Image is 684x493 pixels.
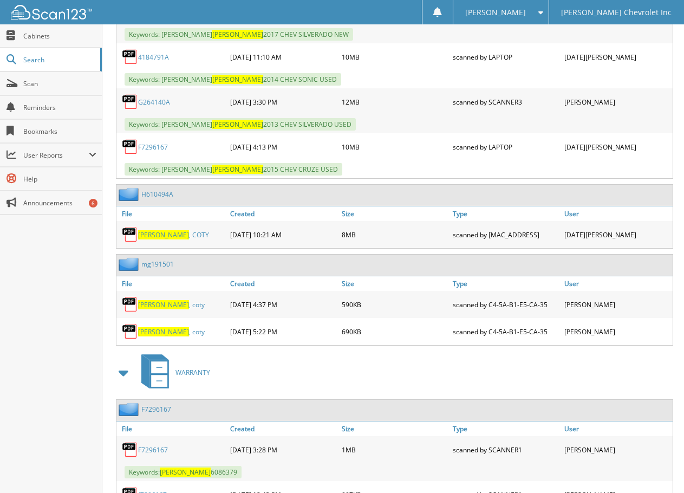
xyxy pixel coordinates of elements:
[138,230,189,239] span: [PERSON_NAME]
[138,53,169,62] a: 4184791A
[561,9,672,16] span: [PERSON_NAME] Chevrolet Inc
[227,276,338,291] a: Created
[339,321,450,342] div: 690KB
[562,439,673,460] div: [PERSON_NAME]
[122,296,138,313] img: PDF.png
[562,206,673,221] a: User
[138,230,209,239] a: [PERSON_NAME], COTY
[212,120,263,129] span: [PERSON_NAME]
[122,442,138,458] img: PDF.png
[339,421,450,436] a: Size
[450,91,561,113] div: scanned by SCANNER3
[339,294,450,315] div: 590KB
[339,224,450,245] div: 8MB
[138,142,168,152] a: F7296167
[175,368,210,377] span: WARRANTY
[465,9,526,16] span: [PERSON_NAME]
[141,405,171,414] a: F7296167
[138,445,168,455] a: F7296167
[227,224,338,245] div: [DATE] 10:21 AM
[138,300,205,309] a: [PERSON_NAME], coty
[125,28,353,41] span: Keywords: [PERSON_NAME] 2017 CHEV SILVERADO NEW
[138,300,189,309] span: [PERSON_NAME]
[89,199,97,207] div: 6
[125,118,356,131] span: Keywords: [PERSON_NAME] 2013 CHEV SILVERADO USED
[227,439,338,460] div: [DATE] 3:28 PM
[339,206,450,221] a: Size
[562,46,673,68] div: [DATE][PERSON_NAME]
[562,136,673,158] div: [DATE][PERSON_NAME]
[23,198,96,207] span: Announcements
[562,421,673,436] a: User
[562,294,673,315] div: [PERSON_NAME]
[339,46,450,68] div: 10MB
[450,206,561,221] a: Type
[23,127,96,136] span: Bookmarks
[212,30,263,39] span: [PERSON_NAME]
[160,468,211,477] span: [PERSON_NAME]
[23,31,96,41] span: Cabinets
[116,206,227,221] a: File
[125,163,342,176] span: Keywords: [PERSON_NAME] 2015 CHEV CRUZE USED
[227,421,338,436] a: Created
[141,260,174,269] a: mg191501
[227,206,338,221] a: Created
[562,224,673,245] div: [DATE][PERSON_NAME]
[562,276,673,291] a: User
[227,321,338,342] div: [DATE] 5:22 PM
[450,421,561,436] a: Type
[23,55,95,64] span: Search
[562,91,673,113] div: [PERSON_NAME]
[122,139,138,155] img: PDF.png
[450,46,561,68] div: scanned by LAPTOP
[339,439,450,460] div: 1MB
[122,323,138,340] img: PDF.png
[119,403,141,416] img: folder2.png
[562,321,673,342] div: [PERSON_NAME]
[450,294,561,315] div: scanned by C4-5A-B1-E5-CA-35
[630,441,684,493] iframe: Chat Widget
[450,321,561,342] div: scanned by C4-5A-B1-E5-CA-35
[227,136,338,158] div: [DATE] 4:13 PM
[122,49,138,65] img: PDF.png
[450,276,561,291] a: Type
[339,91,450,113] div: 12MB
[11,5,92,20] img: scan123-logo-white.svg
[23,103,96,112] span: Reminders
[125,73,341,86] span: Keywords: [PERSON_NAME] 2014 CHEV SONIC USED
[23,151,89,160] span: User Reports
[122,94,138,110] img: PDF.png
[135,351,210,394] a: WARRANTY
[23,79,96,88] span: Scan
[450,224,561,245] div: scanned by [MAC_ADDRESS]
[339,276,450,291] a: Size
[138,327,189,336] span: [PERSON_NAME]
[450,439,561,460] div: scanned by SCANNER1
[227,294,338,315] div: [DATE] 4:37 PM
[125,466,242,478] span: Keywords: 6086379
[116,276,227,291] a: File
[23,174,96,184] span: Help
[119,187,141,201] img: folder2.png
[116,421,227,436] a: File
[138,98,170,107] a: G264140A
[119,257,141,271] img: folder2.png
[450,136,561,158] div: scanned by LAPTOP
[339,136,450,158] div: 10MB
[122,226,138,243] img: PDF.png
[138,327,205,336] a: [PERSON_NAME], coty
[227,91,338,113] div: [DATE] 3:30 PM
[227,46,338,68] div: [DATE] 11:10 AM
[141,190,173,199] a: H610494A
[212,75,263,84] span: [PERSON_NAME]
[212,165,263,174] span: [PERSON_NAME]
